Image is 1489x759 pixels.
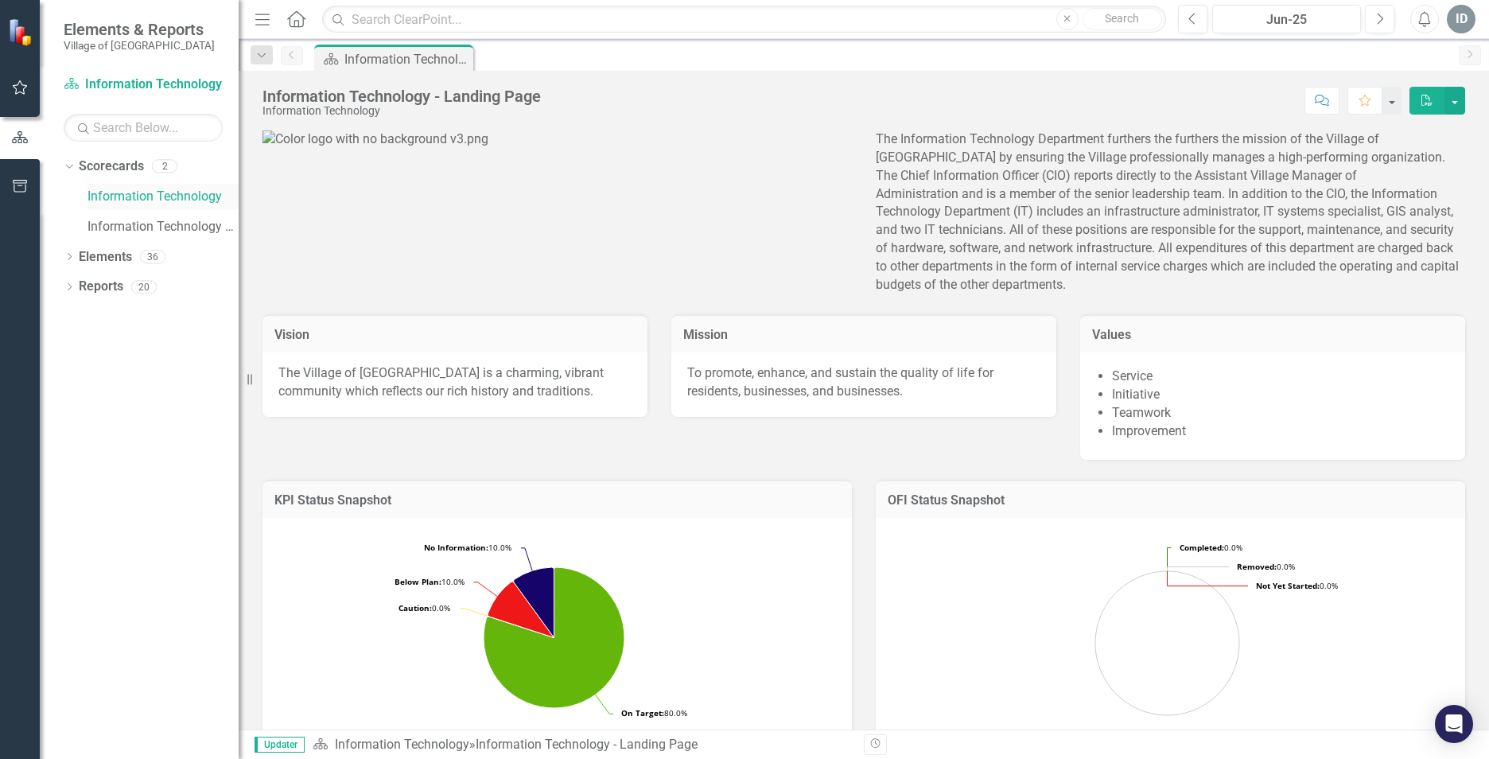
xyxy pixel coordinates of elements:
li: Improvement [1112,422,1449,441]
li: Service [1112,368,1449,386]
input: Search Below... [64,114,223,142]
a: Information Technology [335,737,469,752]
tspan: Below Plan: [395,576,441,587]
tspan: Caution: [398,602,432,613]
a: Scorecards [79,158,144,176]
span: Updater [255,737,305,753]
tspan: Removed: [1237,561,1277,572]
div: Open Intercom Messenger [1435,705,1473,743]
div: Information Technology [262,105,541,117]
a: Elements [79,248,132,267]
text: 0.0% [398,602,450,613]
h3: Vision [274,328,636,342]
path: No Information, 1. [514,567,554,637]
tspan: Not Yet Started: [1256,580,1320,591]
img: ClearPoint Strategy [8,18,36,46]
span: Elements & Reports [64,20,215,39]
img: Color logo with no background v3.png [262,130,488,149]
div: 2 [152,160,177,173]
path: On Target, 8. [484,567,624,708]
li: Teamwork [1112,404,1449,422]
a: Information Technology [64,76,223,94]
p: To promote, enhance, and sustain the quality of life for residents, businesses, and businesses. [687,364,1040,401]
div: 20 [131,280,157,294]
button: ID [1447,5,1475,33]
text: 10.0% [424,542,511,553]
input: Search ClearPoint... [322,6,1166,33]
tspan: Completed: [1180,542,1224,553]
button: Jun-25 [1212,5,1361,33]
path: Below Plan, 1. [488,582,554,637]
a: Reports [79,278,123,296]
tspan: On Target: [621,707,664,718]
div: Jun-25 [1218,10,1355,29]
a: Information Technology FY26 [87,218,239,236]
div: Information Technology - Landing Page [344,49,469,69]
text: 0.0% [1237,561,1295,572]
text: 80.0% [621,707,687,718]
li: Initiative [1112,386,1449,404]
text: 0.0% [1256,580,1338,591]
div: Information Technology - Landing Page [476,737,698,752]
h3: Values [1092,328,1453,342]
div: » [313,736,852,754]
span: Search [1105,12,1139,25]
p: The Village of [GEOGRAPHIC_DATA] is a charming, vibrant community which reflects our rich history... [278,364,632,401]
small: Village of [GEOGRAPHIC_DATA] [64,39,215,52]
text: 0.0% [1180,542,1242,553]
text: 10.0% [395,576,465,587]
p: The Information Technology Department furthers the furthers the mission of the Village of [GEOGRA... [876,130,1465,294]
div: 36 [140,250,165,263]
h3: OFI Status Snapshot [888,493,1453,508]
button: Search [1083,8,1162,30]
div: Information Technology - Landing Page [262,88,541,105]
a: Information Technology [87,188,239,206]
tspan: No Information: [424,542,488,553]
h3: KPI Status Snapshot [274,493,840,508]
h3: Mission [683,328,1044,342]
